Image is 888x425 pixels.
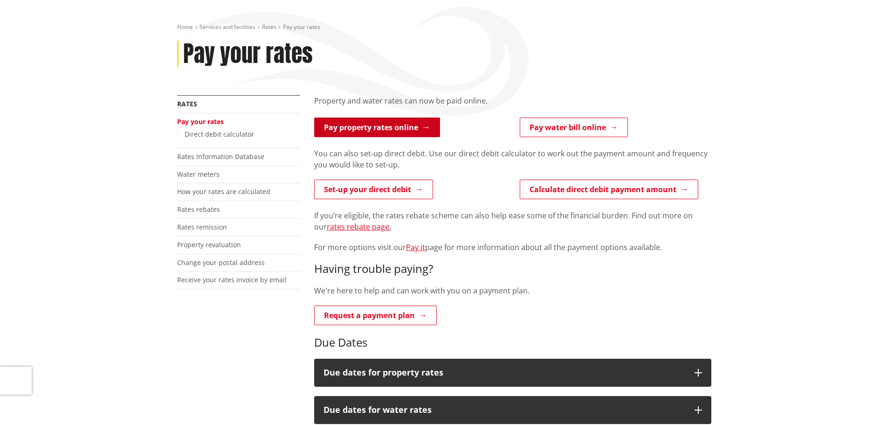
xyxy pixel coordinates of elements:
h3: Due dates for property rates [324,368,685,377]
a: Change your postal address [177,258,265,267]
a: Request a payment plan [314,306,437,325]
a: Rates [262,23,276,31]
a: Pay property rates online [314,118,440,137]
a: Pay water bill online [520,118,628,137]
a: Receive your rates invoice by email [177,275,287,284]
h3: Due dates for water rates [324,405,685,415]
a: Water meters [177,170,220,179]
a: Rates remission [177,223,227,231]
div: Property and water rates can now be paid online. [314,95,711,118]
button: Due dates for water rates [314,396,711,424]
h1: Pay your rates [183,41,313,68]
p: We're here to help and can work with you on a payment plan. [314,285,711,296]
a: Pay your rates [177,117,224,126]
p: For more options visit our page for more information about all the payment options available. [314,242,711,253]
iframe: Messenger Launcher [845,386,879,419]
span: Pay your rates [283,23,320,31]
p: If you’re eligible, the rates rebate scheme can also help ease some of the financial burden. Find... [314,210,711,232]
a: Pay it [406,242,425,252]
a: rates rebate page. [327,222,391,232]
nav: breadcrumb [177,23,711,31]
a: Property revaluation [177,240,241,249]
a: Calculate direct debit payment amount [520,180,698,199]
h3: Having trouble paying? [314,262,711,276]
a: Rates rebates [177,205,220,214]
a: Services and facilities [200,23,255,31]
button: Due dates for property rates [314,359,711,387]
a: Rates Information Database [177,152,264,161]
a: Rates [177,99,197,108]
a: How your rates are calculated [177,187,270,196]
a: Home [177,23,193,31]
a: Direct debit calculator [185,130,254,139]
p: You can also set-up direct debit. Use our direct debit calculator to work out the payment amount ... [314,148,711,170]
h3: Due Dates [314,336,711,349]
a: Set-up your direct debit [314,180,433,199]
